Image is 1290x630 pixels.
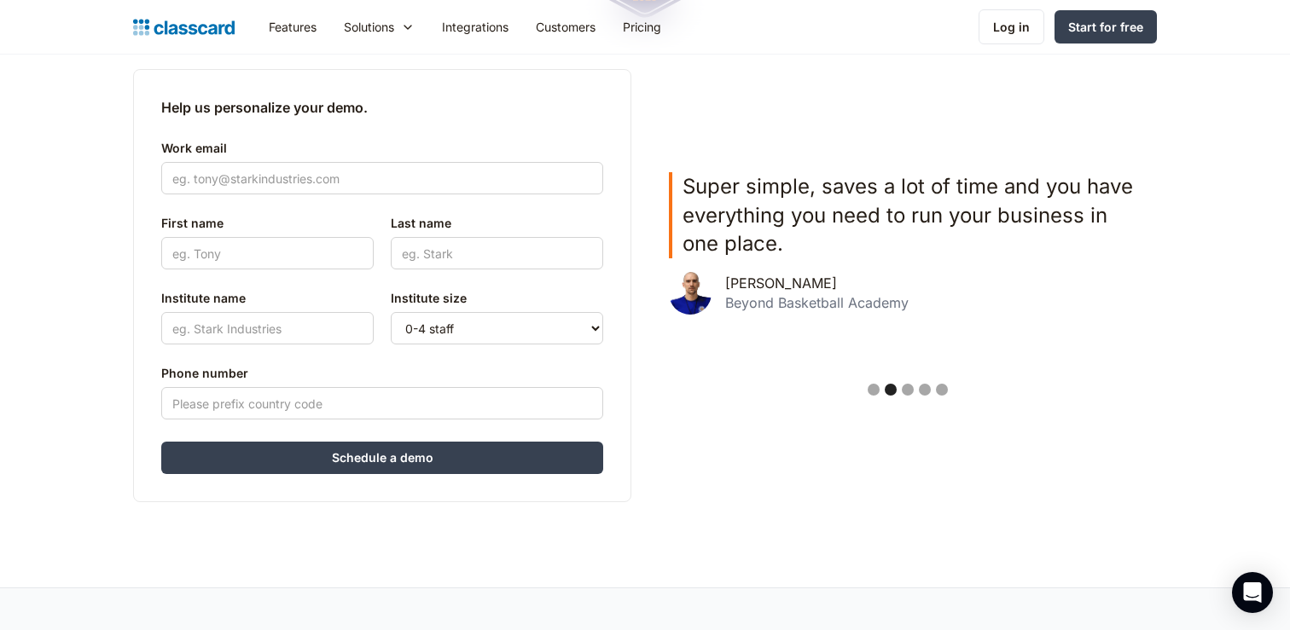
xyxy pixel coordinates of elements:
div: 2 of 5 [669,172,1147,342]
div: Log in [993,18,1030,36]
h2: Help us personalize your demo. [161,97,603,118]
label: Last name [391,213,603,234]
input: eg. Tony [161,237,374,269]
input: Schedule a demo [161,442,603,474]
form: Contact Form [161,131,603,474]
label: Institute name [161,288,374,309]
div: Show slide 1 of 5 [868,384,880,396]
div: Solutions [330,8,428,46]
div: Beyond Basketball Academy [725,295,909,311]
a: home [133,15,235,39]
div: Show slide 2 of 5 [885,384,897,396]
label: First name [161,213,374,234]
div: [PERSON_NAME] [725,275,837,292]
div: Show slide 3 of 5 [902,384,914,396]
input: Please prefix country code [161,387,603,419]
div: carousel [659,162,1157,409]
div: Open Intercom Messenger [1232,572,1273,613]
label: Institute size [391,288,603,309]
a: Integrations [428,8,522,46]
p: Super simple, saves a lot of time and you have everything you need to run your business in one pl... [683,172,1147,258]
input: eg. Stark [391,237,603,269]
label: Work email [161,138,603,159]
a: Customers [522,8,609,46]
a: Pricing [609,8,675,46]
div: Show slide 4 of 5 [919,384,931,396]
label: Phone number [161,363,603,384]
a: Features [255,8,330,46]
a: Log in [979,9,1044,44]
input: eg. tony@starkindustries.com [161,162,603,194]
div: Show slide 5 of 5 [936,384,948,396]
input: eg. Stark Industries [161,312,374,344]
div: Start for free [1068,18,1143,36]
div: Solutions [344,18,394,36]
a: Start for free [1055,10,1157,43]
